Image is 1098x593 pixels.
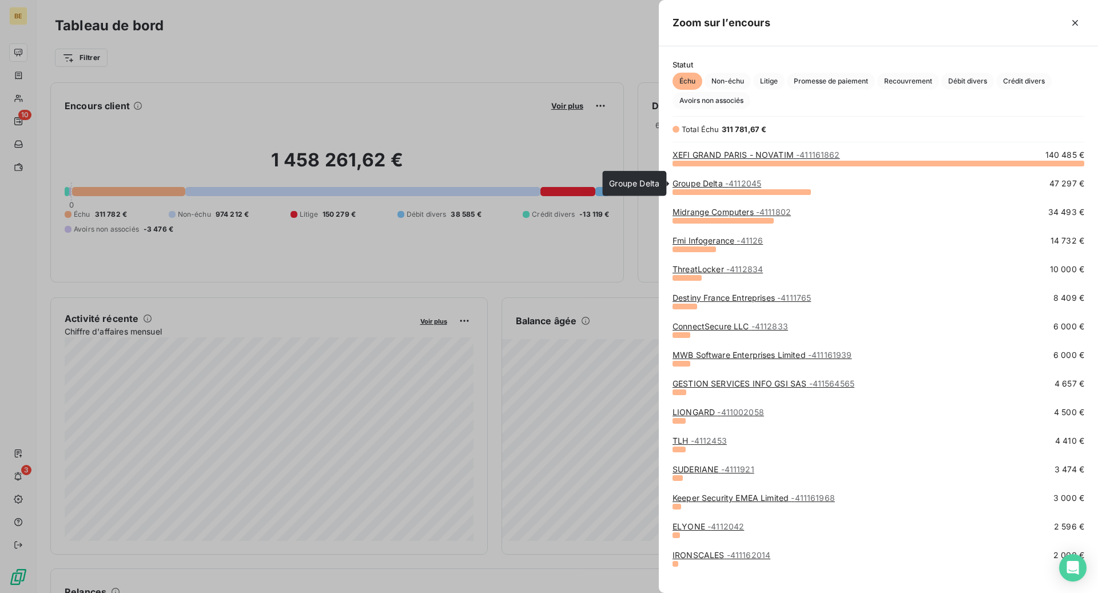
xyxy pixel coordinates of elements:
[1054,407,1084,418] span: 4 500 €
[609,178,659,188] span: Groupe Delta
[1053,321,1084,332] span: 6 000 €
[673,464,754,474] a: SUDERIANE
[673,436,727,445] a: TLH
[673,73,702,90] button: Échu
[727,550,771,560] span: - 411162014
[702,579,738,588] span: - 4112306
[751,321,788,331] span: - 4112833
[1048,206,1084,218] span: 34 493 €
[673,550,770,560] a: IRONSCALES
[673,207,791,217] a: Midrange Computers
[796,150,840,160] span: - 411161862
[737,236,763,245] span: - 41126
[1053,349,1084,361] span: 6 000 €
[721,464,754,474] span: - 4111921
[673,579,738,588] a: ALBYS
[673,293,811,303] a: Destiny France Entreprises
[1049,178,1084,189] span: 47 297 €
[726,264,763,274] span: - 4112834
[787,73,875,90] button: Promesse de paiement
[673,15,770,31] h5: Zoom sur l’encours
[1050,264,1084,275] span: 10 000 €
[707,522,744,531] span: - 4112042
[725,178,761,188] span: - 4112045
[722,125,767,134] span: 311 781,67 €
[673,178,761,188] a: Groupe Delta
[791,493,835,503] span: - 411161968
[705,73,751,90] button: Non-échu
[673,236,763,245] a: Fmi Infogerance
[753,73,785,90] button: Litige
[1055,378,1084,389] span: 4 657 €
[756,207,791,217] span: - 4111802
[996,73,1052,90] button: Crédit divers
[1059,554,1087,582] div: Open Intercom Messenger
[1055,578,1084,590] span: 1 934 €
[1051,235,1084,246] span: 14 732 €
[673,150,840,160] a: XEFI GRAND PARIS - NOVATIM
[673,407,764,417] a: LIONGARD
[1053,550,1084,561] span: 2 000 €
[717,407,764,417] span: - 411002058
[673,92,750,109] button: Avoirs non associés
[777,293,811,303] span: - 4111765
[1055,464,1084,475] span: 3 474 €
[1053,292,1084,304] span: 8 409 €
[673,264,763,274] a: ThreatLocker
[673,522,744,531] a: ELYONE
[1045,149,1084,161] span: 140 485 €
[808,350,852,360] span: - 411161939
[877,73,939,90] button: Recouvrement
[673,493,835,503] a: Keeper Security EMEA Limited
[1055,435,1084,447] span: 4 410 €
[673,379,854,388] a: GESTION SERVICES INFO GSI SAS
[673,350,852,360] a: MWB Software Enterprises Limited
[682,125,719,134] span: Total Échu
[673,60,1084,69] span: Statut
[673,321,788,331] a: ConnectSecure LLC
[1054,521,1084,532] span: 2 596 €
[659,149,1098,580] div: grid
[1053,492,1084,504] span: 3 000 €
[691,436,727,445] span: - 4112453
[941,73,994,90] button: Débit divers
[809,379,855,388] span: - 411564565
